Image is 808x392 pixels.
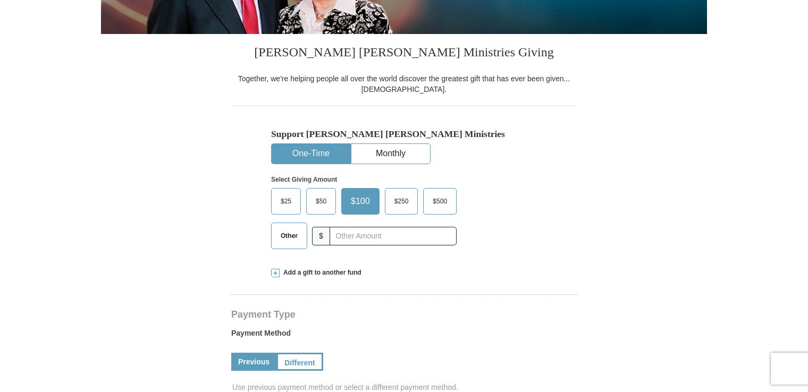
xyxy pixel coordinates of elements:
strong: Select Giving Amount [271,176,337,183]
h3: [PERSON_NAME] [PERSON_NAME] Ministries Giving [231,34,577,73]
a: Previous [231,353,276,371]
span: $25 [275,193,297,209]
label: Payment Method [231,328,577,344]
span: $500 [427,193,452,209]
button: Monthly [351,144,430,164]
span: $50 [310,193,332,209]
span: $ [312,227,330,245]
button: One-Time [272,144,350,164]
h4: Payment Type [231,310,577,319]
span: $250 [389,193,414,209]
span: Add a gift to another fund [280,268,361,277]
span: Other [275,228,303,244]
span: $100 [346,193,375,209]
input: Other Amount [330,227,457,245]
h5: Support [PERSON_NAME] [PERSON_NAME] Ministries [271,129,537,140]
div: Together, we're helping people all over the world discover the greatest gift that has ever been g... [231,73,577,95]
a: Different [276,353,323,371]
